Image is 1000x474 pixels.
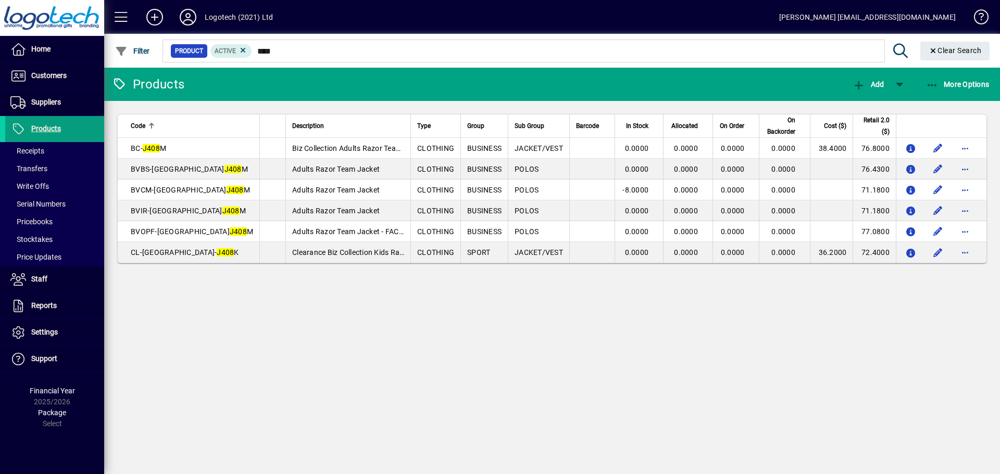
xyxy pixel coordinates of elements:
[670,120,707,132] div: Allocated
[515,207,539,215] span: POLOS
[779,9,956,25] div: [PERSON_NAME] [EMAIL_ADDRESS][DOMAIN_NAME]
[930,182,946,198] button: Edit
[674,165,698,173] span: 0.0000
[721,227,745,236] span: 0.0000
[31,98,61,106] span: Suppliers
[771,165,795,173] span: 0.0000
[131,248,239,257] span: CL-[GEOGRAPHIC_DATA]- K
[467,165,502,173] span: BUSINESS
[515,120,563,132] div: Sub Group
[171,8,205,27] button: Profile
[674,248,698,257] span: 0.0000
[771,227,795,236] span: 0.0000
[720,120,744,132] span: On Order
[38,408,66,417] span: Package
[467,144,502,152] span: BUSINESS
[31,45,51,53] span: Home
[957,223,973,240] button: More options
[5,195,104,213] a: Serial Numbers
[115,47,150,55] span: Filter
[930,140,946,157] button: Edit
[131,144,166,152] span: BC- M
[621,120,658,132] div: In Stock
[292,144,427,152] span: Biz Collection Adults Razor Team Jacket
[30,387,75,395] span: Financial Year
[957,244,973,261] button: More options
[31,71,67,80] span: Customers
[5,293,104,319] a: Reports
[920,42,990,60] button: Clear
[721,248,745,257] span: 0.0000
[721,165,745,173] span: 0.0000
[5,160,104,177] a: Transfers
[674,227,698,236] span: 0.0000
[674,144,698,152] span: 0.0000
[810,242,853,263] td: 36.2000
[674,207,698,215] span: 0.0000
[205,9,273,25] div: Logotech (2021) Ltd
[625,207,649,215] span: 0.0000
[224,165,242,173] em: J408
[467,186,502,194] span: BUSINESS
[292,186,380,194] span: Adults Razor Team Jacket
[31,328,58,336] span: Settings
[417,120,431,132] span: Type
[131,186,250,194] span: BVCM-[GEOGRAPHIC_DATA] M
[292,120,404,132] div: Description
[930,223,946,240] button: Edit
[467,207,502,215] span: BUSINESS
[131,120,253,132] div: Code
[292,207,380,215] span: Adults Razor Team Jacket
[515,248,563,257] span: JACKET/VEST
[622,186,648,194] span: -8.0000
[626,120,648,132] span: In Stock
[215,47,236,55] span: Active
[112,76,184,93] div: Products
[10,235,53,244] span: Stocktakes
[417,144,454,152] span: CLOTHING
[576,120,608,132] div: Barcode
[10,253,61,261] span: Price Updates
[417,207,454,215] span: CLOTHING
[853,180,896,200] td: 71.1800
[719,120,754,132] div: On Order
[771,207,795,215] span: 0.0000
[5,89,104,116] a: Suppliers
[5,63,104,89] a: Customers
[853,221,896,242] td: 77.0800
[671,120,698,132] span: Allocated
[131,165,248,173] span: BVBS-[GEOGRAPHIC_DATA] M
[10,182,49,190] span: Write Offs
[859,114,890,137] span: Retail 2.0 ($)
[417,165,454,173] span: CLOTHING
[31,354,57,363] span: Support
[576,120,599,132] span: Barcode
[467,120,502,132] div: Group
[771,144,795,152] span: 0.0000
[210,44,252,58] mat-chip: Activation Status: Active
[926,80,990,88] span: More Options
[923,75,992,94] button: More Options
[957,202,973,219] button: More options
[292,227,430,236] span: Adults Razor Team Jacket - FACILITATOR
[966,2,987,36] a: Knowledge Base
[771,248,795,257] span: 0.0000
[131,227,253,236] span: BVOPF-[GEOGRAPHIC_DATA] M
[5,36,104,62] a: Home
[5,346,104,372] a: Support
[766,114,804,137] div: On Backorder
[625,144,649,152] span: 0.0000
[721,207,745,215] span: 0.0000
[5,248,104,266] a: Price Updates
[771,186,795,194] span: 0.0000
[10,200,66,208] span: Serial Numbers
[113,42,153,60] button: Filter
[31,124,61,133] span: Products
[674,186,698,194] span: 0.0000
[625,165,649,173] span: 0.0000
[957,161,973,177] button: More options
[417,248,454,257] span: CLOTHING
[10,217,53,226] span: Pricebooks
[131,207,246,215] span: BVIR-[GEOGRAPHIC_DATA] M
[217,248,234,257] em: J408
